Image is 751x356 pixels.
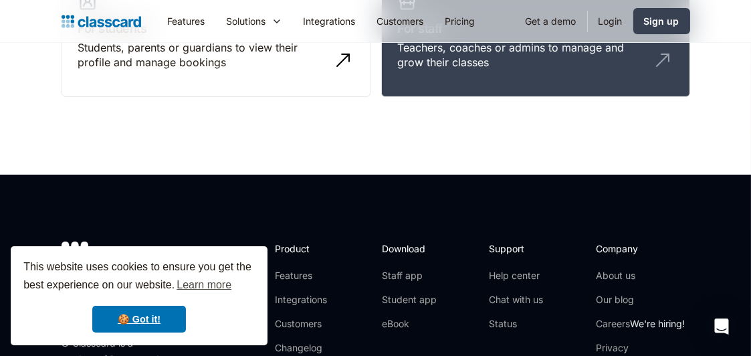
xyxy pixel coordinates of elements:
[216,6,293,36] div: Solutions
[276,242,347,256] h2: Product
[597,341,685,355] a: Privacy
[588,6,633,36] a: Login
[597,269,685,282] a: About us
[23,259,255,295] span: This website uses cookies to ensure you get the best experience on our website.
[276,341,347,355] a: Changelog
[92,306,186,333] a: dismiss cookie message
[293,6,366,36] a: Integrations
[706,310,738,343] div: Open Intercom Messenger
[398,40,647,70] div: Teachers, coaches or admins to manage and grow their classes
[435,6,486,36] a: Pricing
[78,40,327,70] div: Students, parents or guardians to view their profile and manage bookings
[227,14,266,28] div: Solutions
[383,317,437,331] a: eBook
[11,246,267,345] div: cookieconsent
[366,6,435,36] a: Customers
[597,293,685,306] a: Our blog
[490,317,544,331] a: Status
[597,317,685,331] a: CareersWe're hiring!
[62,12,141,31] a: home
[515,6,587,36] a: Get a demo
[383,293,437,306] a: Student app
[644,14,679,28] div: Sign up
[490,269,544,282] a: Help center
[276,269,347,282] a: Features
[633,8,690,34] a: Sign up
[490,242,544,256] h2: Support
[175,275,233,295] a: learn more about cookies
[383,242,437,256] h2: Download
[383,269,437,282] a: Staff app
[631,318,685,329] span: We're hiring!
[276,317,347,331] a: Customers
[157,6,216,36] a: Features
[490,293,544,306] a: Chat with us
[597,242,685,256] h2: Company
[276,293,347,306] a: Integrations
